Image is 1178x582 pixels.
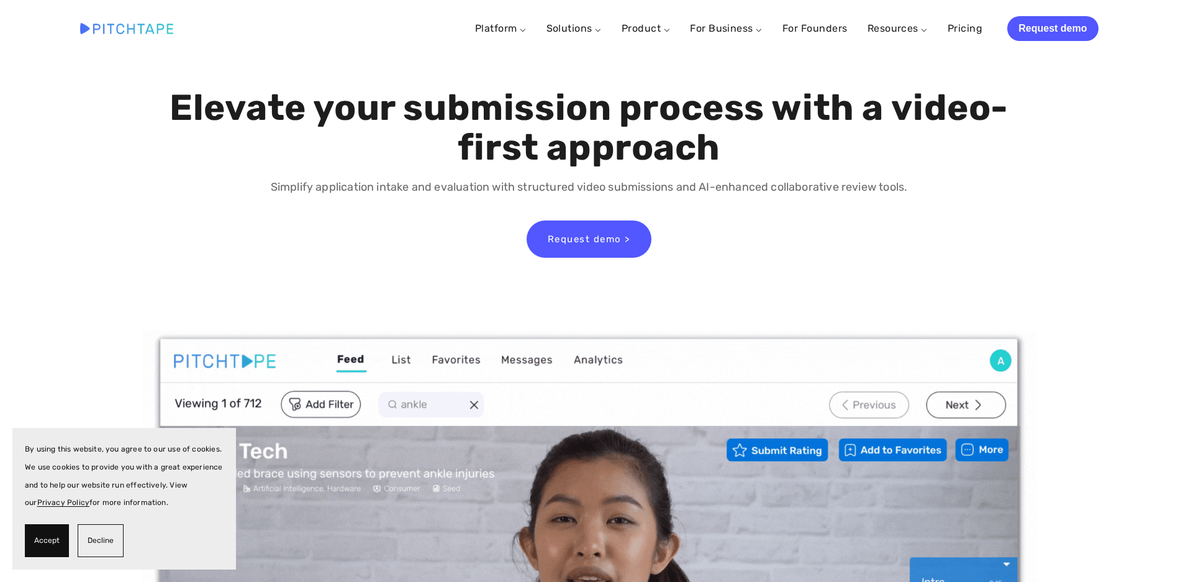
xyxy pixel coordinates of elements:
a: Resources ⌵ [868,22,928,34]
section: Cookie banner [12,428,236,570]
a: For Founders [782,17,848,40]
a: Privacy Policy [37,498,90,507]
a: For Business ⌵ [690,22,763,34]
a: Solutions ⌵ [546,22,602,34]
span: Accept [34,532,60,550]
a: Request demo [1007,16,1098,41]
span: Decline [88,532,114,550]
p: By using this website, you agree to our use of cookies. We use cookies to provide you with a grea... [25,440,224,512]
a: Pricing [948,17,982,40]
a: Platform ⌵ [475,22,527,34]
h1: Elevate your submission process with a video-first approach [166,88,1012,168]
p: Simplify application intake and evaluation with structured video submissions and AI-enhanced coll... [166,178,1012,196]
button: Decline [78,524,124,557]
img: Pitchtape | Video Submission Management Software [80,23,173,34]
iframe: Chat Widget [1116,522,1178,582]
button: Accept [25,524,69,557]
a: Request demo > [527,221,651,258]
a: Product ⌵ [622,22,670,34]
